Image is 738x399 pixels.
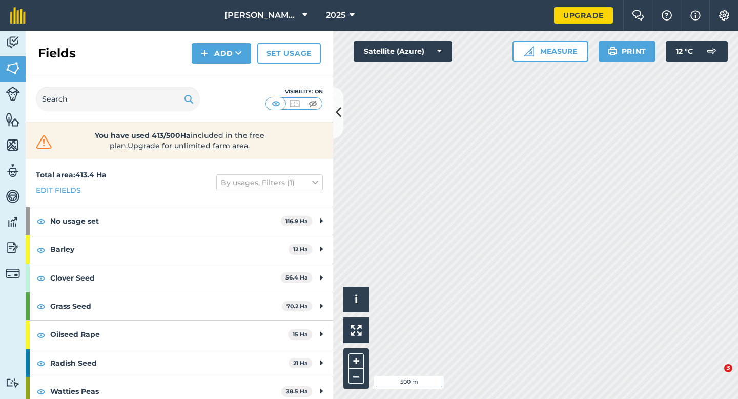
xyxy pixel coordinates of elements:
[36,357,46,369] img: svg+xml;base64,PHN2ZyB4bWxucz0iaHR0cDovL3d3dy53My5vcmcvMjAwMC9zdmciIHdpZHRoPSIxOCIgaGVpZ2h0PSIyNC...
[288,98,301,109] img: svg+xml;base64,PHN2ZyB4bWxucz0iaHR0cDovL3d3dy53My5vcmcvMjAwMC9zdmciIHdpZHRoPSI1MCIgaGVpZ2h0PSI0MC...
[293,331,308,338] strong: 15 Ha
[6,266,20,281] img: svg+xml;base64,PD94bWwgdmVyc2lvbj0iMS4wIiBlbmNvZGluZz0idXRmLTgiPz4KPCEtLSBHZW5lcmF0b3I6IEFkb2JlIE...
[326,9,345,22] span: 2025
[36,385,46,397] img: svg+xml;base64,PHN2ZyB4bWxucz0iaHR0cDovL3d3dy53My5vcmcvMjAwMC9zdmciIHdpZHRoPSIxOCIgaGVpZ2h0PSIyNC...
[6,61,20,76] img: svg+xml;base64,PHN2ZyB4bWxucz0iaHR0cDovL3d3dy53My5vcmcvMjAwMC9zdmciIHdpZHRoPSI1NiIgaGVpZ2h0PSI2MC...
[6,35,20,50] img: svg+xml;base64,PD94bWwgdmVyc2lvbj0iMS4wIiBlbmNvZGluZz0idXRmLTgiPz4KPCEtLSBHZW5lcmF0b3I6IEFkb2JlIE...
[265,88,323,96] div: Visibility: On
[718,10,730,21] img: A cog icon
[286,388,308,395] strong: 38.5 Ha
[6,189,20,204] img: svg+xml;base64,PD94bWwgdmVyc2lvbj0iMS4wIiBlbmNvZGluZz0idXRmLTgiPz4KPCEtLSBHZW5lcmF0b3I6IEFkb2JlIE...
[306,98,319,109] img: svg+xml;base64,PHN2ZyB4bWxucz0iaHR0cDovL3d3dy53My5vcmcvMjAwMC9zdmciIHdpZHRoPSI1MCIgaGVpZ2h0PSI0MC...
[348,369,364,384] button: –
[354,41,452,62] button: Satellite (Azure)
[26,321,333,348] div: Oilseed Rape15 Ha
[512,41,588,62] button: Measure
[38,45,76,62] h2: Fields
[36,215,46,227] img: svg+xml;base64,PHN2ZyB4bWxucz0iaHR0cDovL3d3dy53My5vcmcvMjAwMC9zdmciIHdpZHRoPSIxOCIgaGVpZ2h0PSIyNC...
[36,170,107,179] strong: Total area : 413.4 Ha
[50,321,288,348] strong: Oilseed Rape
[184,93,194,105] img: svg+xml;base64,PHN2ZyB4bWxucz0iaHR0cDovL3d3dy53My5vcmcvMjAwMC9zdmciIHdpZHRoPSIxOSIgaGVpZ2h0PSIyNC...
[50,264,281,292] strong: Clover Seed
[690,9,701,22] img: svg+xml;base64,PHN2ZyB4bWxucz0iaHR0cDovL3d3dy53My5vcmcvMjAwMC9zdmciIHdpZHRoPSIxNyIgaGVpZ2h0PSIxNy...
[34,130,325,151] a: You have used 413/500Haincluded in the free plan.Upgrade for unlimited farm area.
[285,217,308,225] strong: 116.9 Ha
[36,272,46,284] img: svg+xml;base64,PHN2ZyB4bWxucz0iaHR0cDovL3d3dy53My5vcmcvMjAwMC9zdmciIHdpZHRoPSIxOCIgaGVpZ2h0PSIyNC...
[201,47,208,59] img: svg+xml;base64,PHN2ZyB4bWxucz0iaHR0cDovL3d3dy53My5vcmcvMjAwMC9zdmciIHdpZHRoPSIxNCIgaGVpZ2h0PSIyNC...
[343,287,369,312] button: i
[6,214,20,230] img: svg+xml;base64,PD94bWwgdmVyc2lvbj0iMS4wIiBlbmNvZGluZz0idXRmLTgiPz4KPCEtLSBHZW5lcmF0b3I6IEFkb2JlIE...
[50,292,282,320] strong: Grass Seed
[661,10,673,21] img: A question mark icon
[524,46,534,56] img: Ruler icon
[608,45,618,57] img: svg+xml;base64,PHN2ZyB4bWxucz0iaHR0cDovL3d3dy53My5vcmcvMjAwMC9zdmciIHdpZHRoPSIxOSIgaGVpZ2h0PSIyNC...
[26,349,333,377] div: Radish Seed21 Ha
[26,264,333,292] div: Clover Seed56.4 Ha
[36,87,200,111] input: Search
[26,207,333,235] div: No usage set116.9 Ha
[286,303,308,310] strong: 70.2 Ha
[703,364,728,389] iframe: Intercom live chat
[257,43,321,64] a: Set usage
[192,43,251,64] button: Add
[36,185,81,196] a: Edit fields
[6,137,20,153] img: svg+xml;base64,PHN2ZyB4bWxucz0iaHR0cDovL3d3dy53My5vcmcvMjAwMC9zdmciIHdpZHRoPSI1NiIgaGVpZ2h0PSI2MC...
[348,353,364,369] button: +
[50,207,281,235] strong: No usage set
[632,10,644,21] img: Two speech bubbles overlapping with the left bubble in the forefront
[701,41,722,62] img: svg+xml;base64,PD94bWwgdmVyc2lvbj0iMS4wIiBlbmNvZGluZz0idXRmLTgiPz4KPCEtLSBHZW5lcmF0b3I6IEFkb2JlIE...
[6,240,20,255] img: svg+xml;base64,PD94bWwgdmVyc2lvbj0iMS4wIiBlbmNvZGluZz0idXRmLTgiPz4KPCEtLSBHZW5lcmF0b3I6IEFkb2JlIE...
[351,325,362,336] img: Four arrows, one pointing top left, one top right, one bottom right and the last bottom left
[554,7,613,24] a: Upgrade
[6,87,20,101] img: svg+xml;base64,PD94bWwgdmVyc2lvbj0iMS4wIiBlbmNvZGluZz0idXRmLTgiPz4KPCEtLSBHZW5lcmF0b3I6IEFkb2JlIE...
[216,174,323,191] button: By usages, Filters (1)
[285,274,308,281] strong: 56.4 Ha
[26,235,333,263] div: Barley12 Ha
[6,378,20,388] img: svg+xml;base64,PD94bWwgdmVyc2lvbj0iMS4wIiBlbmNvZGluZz0idXRmLTgiPz4KPCEtLSBHZW5lcmF0b3I6IEFkb2JlIE...
[599,41,656,62] button: Print
[36,329,46,341] img: svg+xml;base64,PHN2ZyB4bWxucz0iaHR0cDovL3d3dy53My5vcmcvMjAwMC9zdmciIHdpZHRoPSIxOCIgaGVpZ2h0PSIyNC...
[724,364,732,372] span: 3
[128,141,250,150] span: Upgrade for unlimited farm area.
[676,41,693,62] span: 12 ° C
[26,292,333,320] div: Grass Seed70.2 Ha
[36,244,46,256] img: svg+xml;base64,PHN2ZyB4bWxucz0iaHR0cDovL3d3dy53My5vcmcvMjAwMC9zdmciIHdpZHRoPSIxOCIgaGVpZ2h0PSIyNC...
[270,98,282,109] img: svg+xml;base64,PHN2ZyB4bWxucz0iaHR0cDovL3d3dy53My5vcmcvMjAwMC9zdmciIHdpZHRoPSI1MCIgaGVpZ2h0PSI0MC...
[355,293,358,306] span: i
[70,130,289,151] span: included in the free plan .
[293,360,308,367] strong: 21 Ha
[224,9,298,22] span: [PERSON_NAME] & Sons LC & EC
[50,235,289,263] strong: Barley
[6,163,20,178] img: svg+xml;base64,PD94bWwgdmVyc2lvbj0iMS4wIiBlbmNvZGluZz0idXRmLTgiPz4KPCEtLSBHZW5lcmF0b3I6IEFkb2JlIE...
[293,246,308,253] strong: 12 Ha
[666,41,728,62] button: 12 °C
[95,131,191,140] strong: You have used 413/500Ha
[10,7,26,24] img: fieldmargin Logo
[34,134,54,150] img: svg+xml;base64,PHN2ZyB4bWxucz0iaHR0cDovL3d3dy53My5vcmcvMjAwMC9zdmciIHdpZHRoPSIzMiIgaGVpZ2h0PSIzMC...
[50,349,289,377] strong: Radish Seed
[36,300,46,312] img: svg+xml;base64,PHN2ZyB4bWxucz0iaHR0cDovL3d3dy53My5vcmcvMjAwMC9zdmciIHdpZHRoPSIxOCIgaGVpZ2h0PSIyNC...
[6,112,20,127] img: svg+xml;base64,PHN2ZyB4bWxucz0iaHR0cDovL3d3dy53My5vcmcvMjAwMC9zdmciIHdpZHRoPSI1NiIgaGVpZ2h0PSI2MC...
